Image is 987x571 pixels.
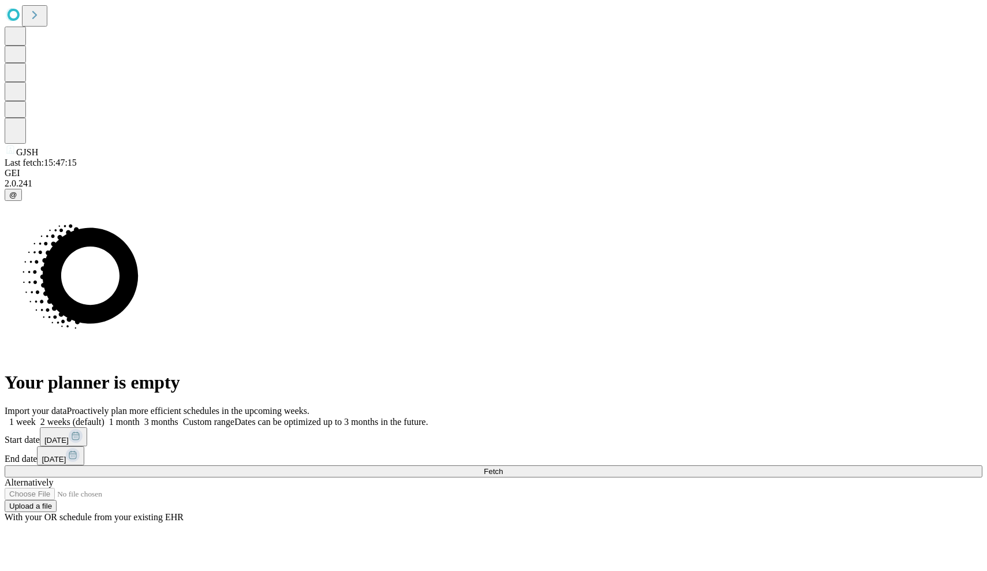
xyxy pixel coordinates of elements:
[16,147,38,157] span: GJSH
[5,500,57,512] button: Upload a file
[484,467,503,476] span: Fetch
[5,477,53,487] span: Alternatively
[183,417,234,427] span: Custom range
[40,427,87,446] button: [DATE]
[9,191,17,199] span: @
[5,168,982,178] div: GEI
[5,446,982,465] div: End date
[5,406,67,416] span: Import your data
[5,512,184,522] span: With your OR schedule from your existing EHR
[5,372,982,393] h1: Your planner is empty
[5,465,982,477] button: Fetch
[40,417,104,427] span: 2 weeks (default)
[42,455,66,464] span: [DATE]
[234,417,428,427] span: Dates can be optimized up to 3 months in the future.
[5,178,982,189] div: 2.0.241
[5,158,77,167] span: Last fetch: 15:47:15
[37,446,84,465] button: [DATE]
[9,417,36,427] span: 1 week
[5,189,22,201] button: @
[5,427,982,446] div: Start date
[67,406,309,416] span: Proactively plan more efficient schedules in the upcoming weeks.
[144,417,178,427] span: 3 months
[44,436,69,445] span: [DATE]
[109,417,140,427] span: 1 month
